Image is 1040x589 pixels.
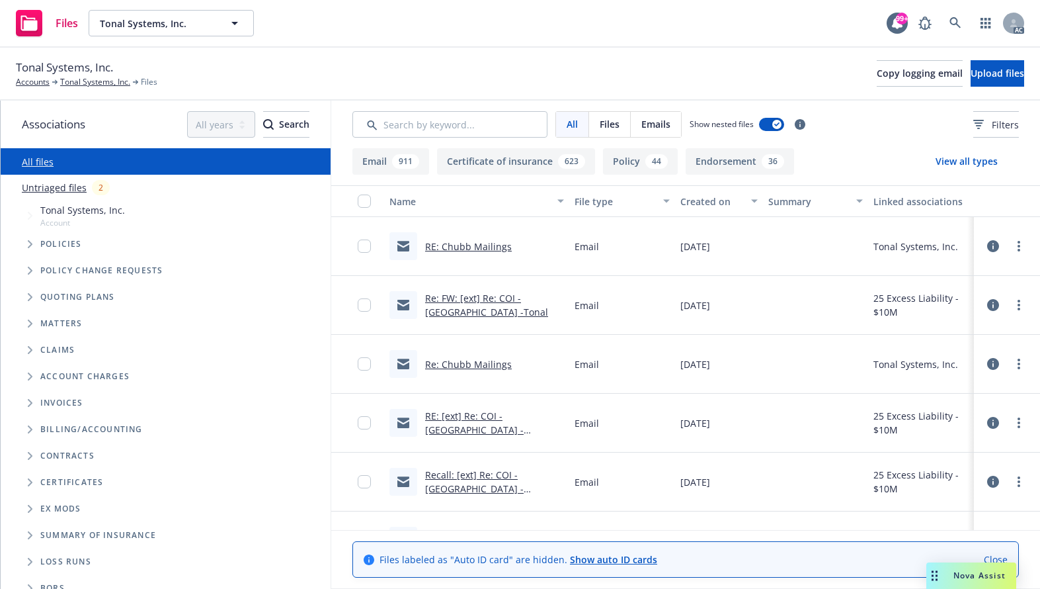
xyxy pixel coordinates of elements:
[680,475,710,489] span: [DATE]
[675,185,763,217] button: Created on
[358,195,371,208] input: Select all
[358,357,371,371] input: Toggle Row Selected
[40,267,163,275] span: Policy change requests
[873,409,969,437] div: 25 Excess Liability - $10M
[575,357,599,371] span: Email
[92,180,110,195] div: 2
[873,357,958,371] div: Tonal Systems, Inc.
[575,195,655,208] div: File type
[380,553,657,566] span: Files labeled as "Auto ID card" are hidden.
[896,13,908,24] div: 99+
[912,10,938,36] a: Report a Bug
[680,240,710,253] span: [DATE]
[868,185,974,217] button: Linked associations
[56,18,78,28] span: Files
[425,240,512,253] a: RE: Chubb Mailings
[40,452,95,460] span: Contracts
[971,67,1024,79] span: Upload files
[40,478,103,486] span: Certificates
[926,563,1016,589] button: Nova Assist
[425,469,524,509] a: Recall: [ext] Re: COI - [GEOGRAPHIC_DATA] -[GEOGRAPHIC_DATA]
[1011,297,1027,313] a: more
[768,195,849,208] div: Summary
[558,154,585,169] div: 623
[358,416,371,430] input: Toggle Row Selected
[425,292,548,318] a: Re: FW: [ext] Re: COI - [GEOGRAPHIC_DATA] -Tonal
[762,154,784,169] div: 36
[358,240,371,253] input: Toggle Row Selected
[942,10,969,36] a: Search
[645,154,668,169] div: 44
[384,185,569,217] button: Name
[686,148,794,175] button: Endorsement
[352,148,429,175] button: Email
[680,416,710,430] span: [DATE]
[263,119,274,130] svg: Search
[40,293,115,301] span: Quoting plans
[971,60,1024,87] button: Upload files
[263,111,309,138] button: SearchSearch
[89,10,254,36] button: Tonal Systems, Inc.
[641,117,670,131] span: Emails
[358,298,371,312] input: Toggle Row Selected
[763,185,869,217] button: Summary
[358,475,371,488] input: Toggle Row Selected
[60,76,130,88] a: Tonal Systems, Inc.
[953,570,1006,581] span: Nova Assist
[873,240,958,253] div: Tonal Systems, Inc.
[984,553,1008,566] a: Close
[873,527,969,555] div: 25 Excess Liability - $10M
[425,527,524,568] a: FW: [ext] Re: COI - [GEOGRAPHIC_DATA] -[GEOGRAPHIC_DATA]
[1011,238,1027,254] a: more
[973,111,1019,138] button: Filters
[877,60,963,87] button: Copy logging email
[40,505,81,513] span: Ex Mods
[1,201,331,416] div: Tree Example
[100,17,214,30] span: Tonal Systems, Inc.
[914,148,1019,175] button: View all types
[40,320,82,328] span: Matters
[575,416,599,430] span: Email
[1011,474,1027,490] a: more
[425,358,512,371] a: Re: Chubb Mailings
[392,154,419,169] div: 911
[40,217,125,228] span: Account
[22,181,87,195] a: Untriaged files
[40,558,91,566] span: Loss Runs
[40,240,82,248] span: Policies
[600,117,620,131] span: Files
[973,118,1019,132] span: Filters
[1011,415,1027,431] a: more
[575,240,599,253] span: Email
[1011,356,1027,372] a: more
[16,59,113,76] span: Tonal Systems, Inc.
[873,195,969,208] div: Linked associations
[873,468,969,496] div: 25 Excess Liability - $10M
[992,118,1019,132] span: Filters
[40,531,156,539] span: Summary of insurance
[40,346,75,354] span: Claims
[567,117,578,131] span: All
[437,148,595,175] button: Certificate of insurance
[40,203,125,217] span: Tonal Systems, Inc.
[680,298,710,312] span: [DATE]
[569,185,675,217] button: File type
[575,475,599,489] span: Email
[690,118,754,130] span: Show nested files
[389,195,549,208] div: Name
[16,76,50,88] a: Accounts
[877,67,963,79] span: Copy logging email
[40,399,83,407] span: Invoices
[40,373,130,381] span: Account charges
[352,111,547,138] input: Search by keyword...
[973,10,999,36] a: Switch app
[575,298,599,312] span: Email
[425,410,524,450] a: RE: [ext] Re: COI - [GEOGRAPHIC_DATA] -[GEOGRAPHIC_DATA]
[680,195,743,208] div: Created on
[680,357,710,371] span: [DATE]
[926,563,943,589] div: Drag to move
[603,148,678,175] button: Policy
[141,76,157,88] span: Files
[11,5,83,42] a: Files
[873,291,969,319] div: 25 Excess Liability - $10M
